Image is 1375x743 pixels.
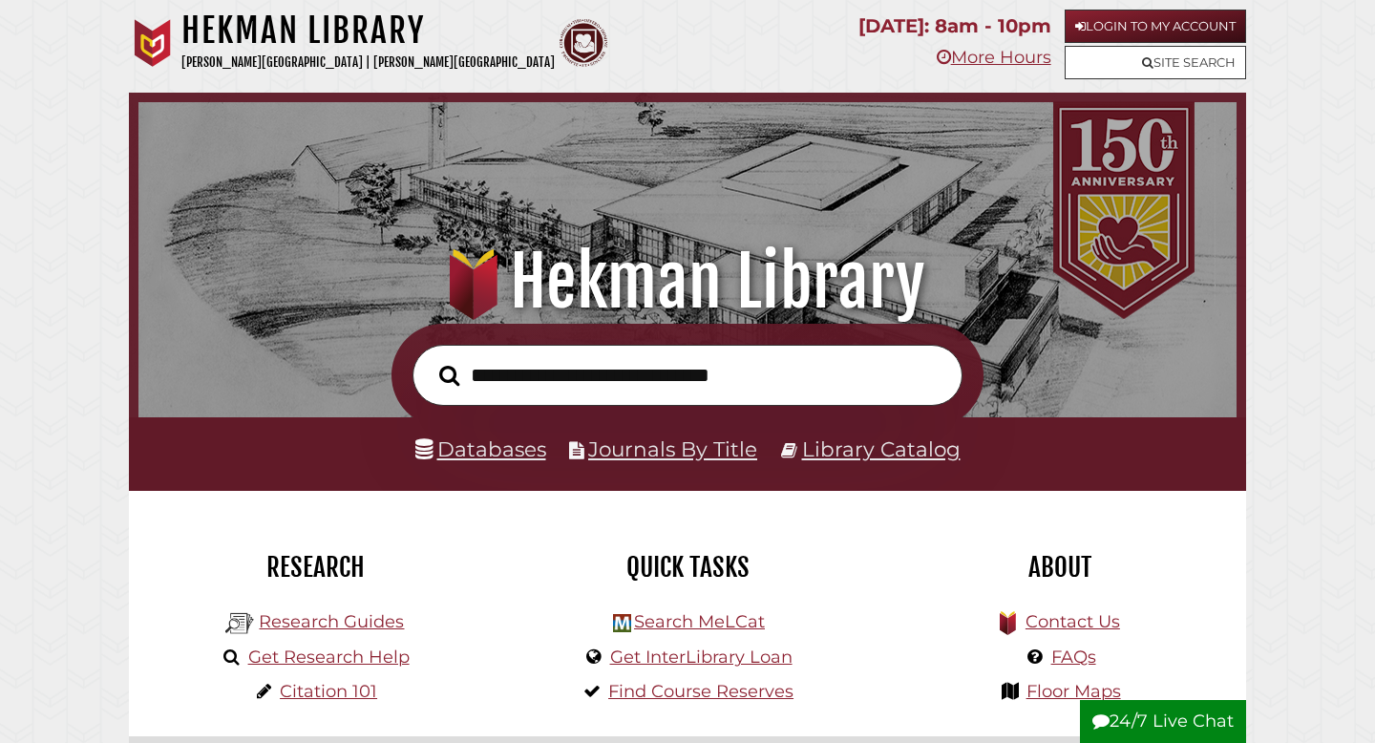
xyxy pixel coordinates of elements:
a: FAQs [1051,647,1096,668]
p: [PERSON_NAME][GEOGRAPHIC_DATA] | [PERSON_NAME][GEOGRAPHIC_DATA] [181,52,555,74]
a: Research Guides [259,611,404,632]
a: Get Research Help [248,647,410,668]
a: Login to My Account [1065,10,1246,43]
a: Site Search [1065,46,1246,79]
a: Library Catalog [802,436,961,461]
img: Calvin Theological Seminary [560,19,607,67]
a: Get InterLibrary Loan [610,647,793,668]
h2: Research [143,551,487,584]
button: Search [430,360,469,392]
a: Databases [415,436,546,461]
h2: Quick Tasks [516,551,859,584]
img: Calvin University [129,19,177,67]
p: [DATE]: 8am - 10pm [858,10,1051,43]
a: Search MeLCat [634,611,765,632]
a: Citation 101 [280,681,377,702]
a: More Hours [937,47,1051,68]
a: Find Course Reserves [608,681,793,702]
a: Floor Maps [1026,681,1121,702]
a: Journals By Title [588,436,757,461]
i: Search [439,364,459,386]
a: Contact Us [1026,611,1120,632]
h1: Hekman Library [159,240,1216,324]
h1: Hekman Library [181,10,555,52]
img: Hekman Library Logo [225,609,254,638]
h2: About [888,551,1232,584]
img: Hekman Library Logo [613,614,631,632]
